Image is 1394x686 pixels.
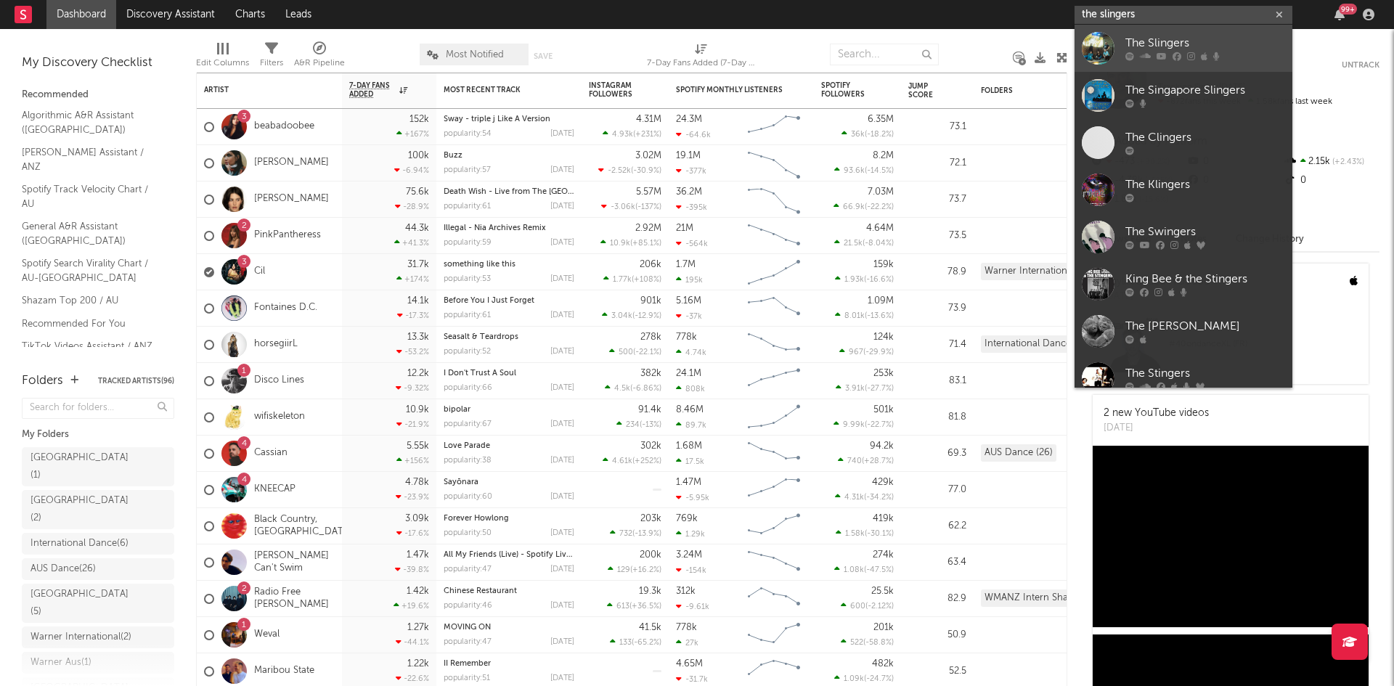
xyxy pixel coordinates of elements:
div: [DATE] [550,166,574,174]
svg: Chart title [741,472,807,508]
div: ( ) [839,347,894,356]
a: horsegiirL [254,338,298,351]
a: Radio Free [PERSON_NAME] [254,587,335,611]
svg: Chart title [741,254,807,290]
span: 3.04k [611,312,632,320]
div: popularity: 53 [444,275,491,283]
div: 2.15k [1283,152,1379,171]
div: -5.95k [676,493,709,502]
div: ( ) [835,492,894,502]
div: 73.1 [908,118,966,136]
span: 4.31k [844,494,864,502]
div: 769k [676,514,698,523]
a: MOVING ON [444,624,491,632]
span: 7-Day Fans Added [349,81,396,99]
div: 2.92M [635,224,661,233]
span: -12.9 % [635,312,659,320]
div: 17.5k [676,457,704,466]
span: -8.04 % [865,240,892,248]
div: The Slingers [1125,35,1285,52]
span: -22.7 % [867,421,892,429]
div: 12.2k [407,369,429,378]
div: The Clingers [1125,129,1285,147]
div: [DATE] [550,457,574,465]
div: [DATE] [550,420,574,428]
div: Illegal - Nia Archives Remix [444,224,574,232]
a: Algorithmic A&R Assistant ([GEOGRAPHIC_DATA]) [22,107,160,137]
div: The Klingers [1125,176,1285,194]
a: Fontaines D.C. [254,302,317,314]
div: Jump Score [908,82,945,99]
div: popularity: 67 [444,420,492,428]
div: Sayōnara [444,478,574,486]
div: 195k [676,275,703,285]
div: 302k [640,441,661,451]
div: [DATE] [550,348,574,356]
span: -3.06k [611,203,635,211]
a: Warner Aus(1) [22,652,174,674]
div: ( ) [610,528,661,538]
div: Recommended [22,86,174,104]
div: 0 [1283,171,1379,190]
div: [DATE] [550,384,574,392]
div: AUS Dance (26) [981,444,1056,462]
a: TikTok Videos Assistant / ANZ [22,338,160,354]
span: -22.2 % [867,203,892,211]
div: Warner International ( 2 ) [30,629,131,646]
span: +2.43 % [1330,158,1364,166]
div: 36.2M [676,187,702,197]
div: 429k [872,478,894,487]
a: Warner International(2) [22,626,174,648]
span: 21.5k [844,240,863,248]
div: 13.3k [407,332,429,342]
div: 4.78k [405,478,429,487]
input: Search for folders... [22,398,174,419]
input: Search... [830,44,939,65]
div: popularity: 61 [444,311,491,319]
a: The Swingers [1075,213,1292,261]
a: Disco Lines [254,375,304,387]
span: +28.7 % [864,457,892,465]
span: 4.5k [614,385,630,393]
div: 73.9 [908,300,966,317]
span: -137 % [637,203,659,211]
span: Most Notified [446,50,504,60]
div: ( ) [600,238,661,248]
a: Sayōnara [444,478,478,486]
a: Maribou State [254,665,314,677]
div: 278k [640,332,661,342]
a: Sway - triple j Like A Version [444,115,550,123]
div: popularity: 54 [444,130,492,138]
div: Filters [260,36,283,78]
button: Untrack [1342,58,1379,73]
div: 24.3M [676,115,702,124]
span: 500 [619,348,633,356]
div: International Dance (6) [981,335,1089,353]
div: [GEOGRAPHIC_DATA] ( 2 ) [30,492,133,527]
a: The Stingers [1075,355,1292,402]
a: Recommended For You [22,316,160,332]
svg: Chart title [741,218,807,254]
div: 2 new YouTube videos [1104,406,1209,421]
div: ( ) [838,456,894,465]
div: -17.3 % [397,311,429,320]
a: International Dance(6) [22,533,174,555]
div: 10.9k [406,405,429,415]
div: [DATE] [550,203,574,211]
div: +167 % [396,129,429,139]
a: [PERSON_NAME] Can't Swim [254,550,335,575]
div: 19.1M [676,151,701,160]
div: -53.2 % [396,347,429,356]
a: Forever Howlong [444,515,509,523]
div: +174 % [396,274,429,284]
div: -64.6k [676,130,711,139]
div: My Discovery Checklist [22,54,174,72]
svg: Chart title [741,508,807,544]
svg: Chart title [741,327,807,363]
a: Love Parade [444,442,490,450]
svg: Chart title [741,290,807,327]
a: Seasalt & Teardrops [444,333,518,341]
div: The [PERSON_NAME] [1125,318,1285,335]
div: 203k [640,514,661,523]
a: [PERSON_NAME] [254,157,329,169]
